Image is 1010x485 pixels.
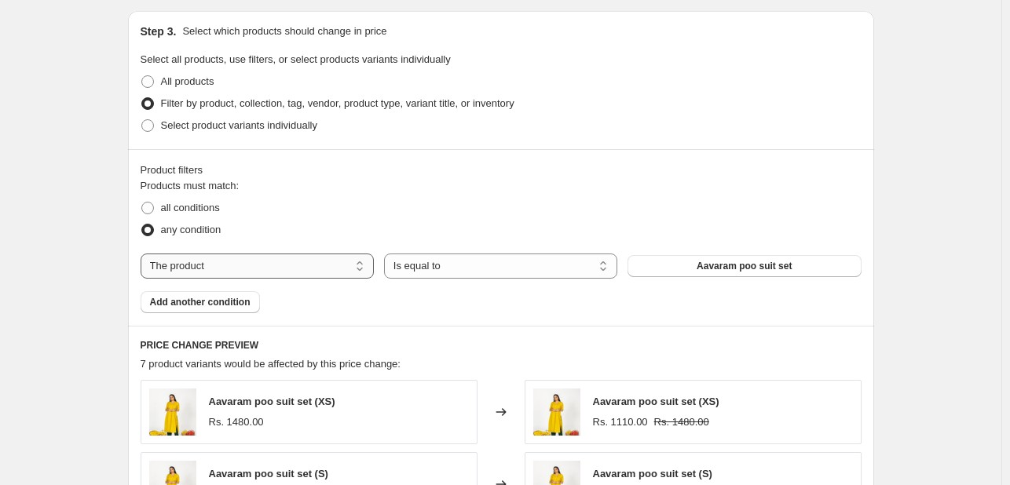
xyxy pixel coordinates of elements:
[593,396,719,407] span: Aavaram poo suit set (XS)
[697,260,792,272] span: Aavaram poo suit set
[209,414,264,430] div: Rs. 1480.00
[141,180,240,191] span: Products must match:
[150,296,251,308] span: Add another condition
[141,53,451,65] span: Select all products, use filters, or select products variants individually
[161,224,221,235] span: any condition
[593,414,648,430] div: Rs. 1110.00
[161,97,514,109] span: Filter by product, collection, tag, vendor, product type, variant title, or inventory
[209,468,328,480] span: Aavaram poo suit set (S)
[141,358,401,370] span: 7 product variants would be affected by this price change:
[141,339,862,352] h6: PRICE CHANGE PREVIEW
[141,291,260,313] button: Add another condition
[533,388,580,436] img: IMG_0705_80x.jpg
[654,414,709,430] strike: Rs. 1480.00
[209,396,335,407] span: Aavaram poo suit set (XS)
[149,388,196,436] img: IMG_0705_80x.jpg
[161,75,214,87] span: All products
[593,468,712,480] span: Aavaram poo suit set (S)
[628,255,861,277] button: Aavaram poo suit set
[141,162,862,178] div: Product filters
[182,24,386,39] p: Select which products should change in price
[161,202,220,213] span: all conditions
[161,119,317,131] span: Select product variants individually
[141,24,177,39] h2: Step 3.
